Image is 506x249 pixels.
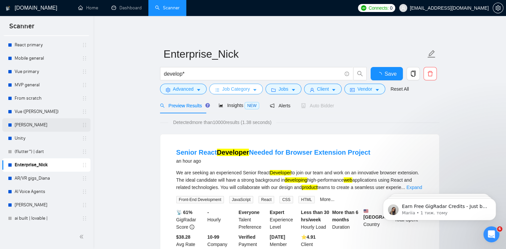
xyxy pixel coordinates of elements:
[82,82,87,88] span: holder
[298,196,315,203] span: HTML
[258,196,274,203] span: React
[253,87,257,92] span: caret-down
[207,234,219,240] b: 10-99
[237,209,268,231] div: Talent Preference
[385,70,397,78] span: Save
[229,196,253,203] span: JavaScript
[270,210,284,215] b: Expert
[155,5,180,11] a: searchScanner
[15,38,78,52] a: React primary
[15,172,78,185] a: AR/VR gigs_Diana
[373,184,506,231] iframe: Intercom notifications повідомлення
[291,87,296,92] span: caret-down
[371,67,403,80] button: Save
[209,84,263,94] button: barsJob Categorycaret-down
[111,5,142,11] a: dashboardDashboard
[205,102,211,108] div: Tooltip anchor
[4,21,40,35] span: Scanner
[190,225,194,229] span: info-circle
[78,5,98,11] a: homeHome
[15,198,78,212] a: [PERSON_NAME]
[270,170,291,175] mark: Developer
[206,209,237,231] div: Hourly
[15,105,78,118] a: Vue ([PERSON_NAME])
[164,70,342,78] input: Search Freelance Jobs...
[245,102,259,109] span: NEW
[176,210,193,215] b: 📡 61%
[345,72,349,76] span: info-circle
[82,42,87,48] span: holder
[407,67,420,80] button: copy
[271,87,276,92] span: folder
[82,109,87,114] span: holder
[377,72,385,77] span: loading
[82,216,87,221] span: holder
[176,169,423,191] div: We are seeking an experienced Senior React to join our team and work on an innovative browser ext...
[320,197,335,202] a: More...
[362,209,393,231] div: Country
[15,78,78,92] a: MVP general
[239,234,255,240] b: Verified
[168,119,276,126] span: Detected more than 10000 results (1.38 seconds)
[82,56,87,61] span: holder
[219,103,223,108] span: area-chart
[15,52,78,65] a: Mobile general
[270,103,290,108] span: Alerts
[285,177,307,183] mark: developing
[317,85,329,93] span: Client
[164,46,426,62] input: Scanner name...
[166,87,170,92] span: setting
[2,23,90,225] li: My Scanners
[219,103,259,108] span: Insights
[344,177,352,183] mark: web
[424,71,436,77] span: delete
[160,103,165,108] span: search
[357,85,372,93] span: Vendor
[375,87,380,92] span: caret-down
[82,202,87,208] span: holder
[493,5,503,11] span: setting
[15,65,78,78] a: Vue primary
[344,84,385,94] button: idcardVendorcaret-down
[401,6,406,10] span: user
[350,87,355,92] span: idcard
[176,157,371,165] div: an hour ago
[493,5,503,11] a: setting
[15,185,78,198] a: AI Voice Agents
[79,233,86,240] span: double-left
[239,210,259,215] b: Everyone
[82,122,87,128] span: holder
[363,209,413,220] b: [GEOGRAPHIC_DATA]
[279,196,293,203] span: CSS
[369,4,389,12] span: Connects:
[331,209,362,231] div: Duration
[353,67,367,80] button: search
[427,50,436,58] span: edit
[354,71,366,77] span: search
[301,234,316,240] b: ⭐️ 4.91
[364,209,368,213] img: 🇺🇸
[207,210,209,215] b: -
[270,234,285,240] b: [DATE]
[217,149,249,156] mark: Developer
[270,103,274,108] span: notification
[15,212,78,225] a: ai built | lovable |
[15,158,78,172] a: Enterprise_Nick
[497,226,502,232] span: 6
[6,3,10,14] img: logo
[407,71,420,77] span: copy
[215,87,220,92] span: bars
[175,209,206,231] div: GigRadar Score
[15,132,78,145] a: Unity
[304,84,342,94] button: userClientcaret-down
[301,210,329,222] b: Less than 30 hrs/week
[15,145,78,158] a: (flutter*) | dart
[196,87,201,92] span: caret-down
[82,69,87,74] span: holder
[82,162,87,168] span: holder
[222,85,250,93] span: Job Category
[302,185,317,190] mark: product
